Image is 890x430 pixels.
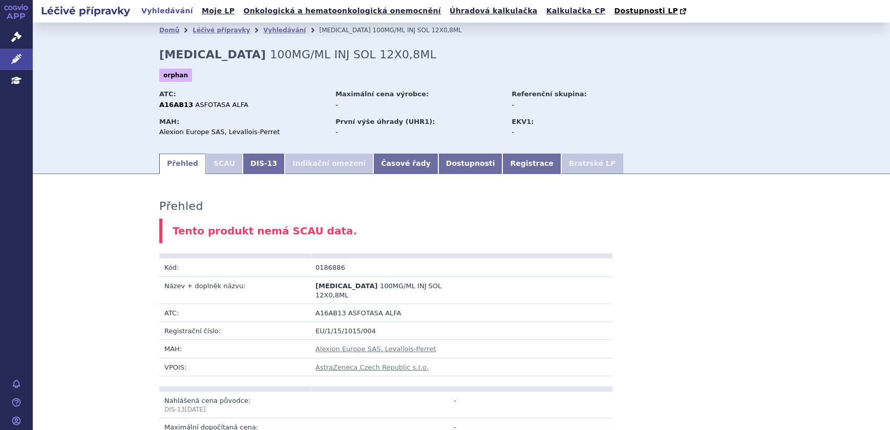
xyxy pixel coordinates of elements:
span: Dostupnosti LP [614,7,678,15]
p: DIS-13 [164,405,305,414]
span: orphan [159,69,192,82]
td: Název + doplněk názvu: [159,276,310,304]
h2: Léčivé přípravky [33,4,138,18]
td: MAH: [159,340,310,358]
span: 100MG/ML INJ SOL 12X0,8ML [270,48,436,61]
a: Onkologická a hematoonkologická onemocnění [240,4,444,18]
a: Vyhledávání [138,4,196,18]
strong: MAH: [159,118,179,125]
div: - [335,127,502,137]
a: AstraZeneca Czech Republic s.r.o. [315,363,429,371]
a: Dostupnosti LP [611,4,691,18]
a: Kalkulačka CP [543,4,609,18]
strong: Referenční skupina: [512,90,586,98]
a: Časové řady [373,154,438,174]
div: - [512,127,627,137]
span: 100MG/ML INJ SOL 12X0,8ML [315,282,441,299]
strong: ATC: [159,90,176,98]
td: EU/1/15/1015/004 [310,322,612,340]
td: ATC: [159,304,310,322]
span: [MEDICAL_DATA] [319,27,370,34]
a: DIS-13 [243,154,285,174]
span: [DATE] [185,406,206,413]
a: Úhradová kalkulačka [447,4,541,18]
a: Přehled [159,154,206,174]
td: Kód: [159,259,310,276]
h3: Přehled [159,200,203,213]
a: Registrace [502,154,561,174]
td: Nahlášená cena původce: [159,392,310,418]
td: Registrační číslo: [159,322,310,340]
a: Vyhledávání [263,27,306,34]
strong: Maximální cena výrobce: [335,90,429,98]
span: ASFOTASA ALFA [195,101,248,109]
td: - [310,392,461,418]
strong: První výše úhrady (UHR1): [335,118,435,125]
a: Dostupnosti [438,154,503,174]
strong: EKV1: [512,118,534,125]
a: Alexion Europe SAS, Levallois-Perret [315,345,436,353]
strong: [MEDICAL_DATA] [159,48,266,61]
span: [MEDICAL_DATA] [315,282,377,290]
span: 100MG/ML INJ SOL 12X0,8ML [373,27,462,34]
div: - [335,100,502,110]
strong: A16AB13 [159,101,193,109]
a: Léčivé přípravky [193,27,250,34]
a: Domů [159,27,179,34]
td: VPOIS: [159,358,310,376]
div: Alexion Europe SAS, Levallois-Perret [159,127,326,137]
div: Tento produkt nemá SCAU data. [159,219,764,244]
span: A16AB13 [315,309,346,317]
div: - [512,100,627,110]
span: ASFOTASA ALFA [348,309,401,317]
td: 0186886 [310,259,461,276]
a: Moje LP [199,4,238,18]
